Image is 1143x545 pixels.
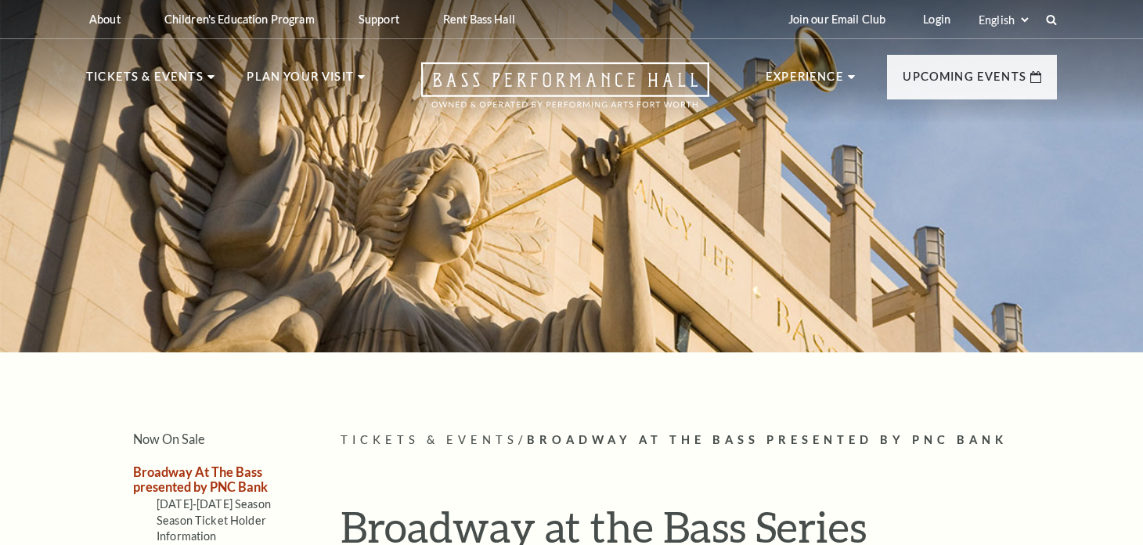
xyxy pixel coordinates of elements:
span: Tickets & Events [341,433,518,446]
p: Support [359,13,399,26]
p: Rent Bass Hall [443,13,515,26]
span: Broadway At The Bass presented by PNC Bank [527,433,1008,446]
p: Tickets & Events [86,67,204,96]
a: Season Ticket Holder Information [157,514,266,543]
a: Now On Sale [133,431,205,446]
p: Children's Education Program [164,13,315,26]
a: Broadway At The Bass presented by PNC Bank [133,464,268,494]
a: [DATE]-[DATE] Season [157,497,271,511]
select: Select: [975,13,1031,27]
p: Upcoming Events [903,67,1026,96]
p: Plan Your Visit [247,67,354,96]
p: About [89,13,121,26]
p: Experience [766,67,844,96]
p: / [341,431,1057,450]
